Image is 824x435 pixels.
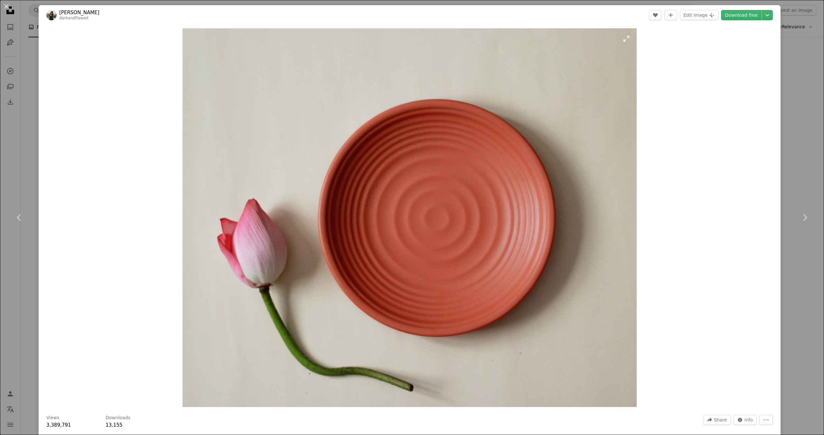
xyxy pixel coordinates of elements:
button: Add to Collection [664,10,677,20]
a: [PERSON_NAME] [59,9,99,16]
h3: Views [46,415,60,421]
button: Share this image [703,415,731,425]
span: 3,389,791 [46,422,71,428]
span: 13,155 [106,422,123,428]
img: Go to Meghna R's profile [46,10,57,20]
a: Download free [721,10,762,20]
span: Info [744,415,753,425]
button: Choose download size [762,10,773,20]
h3: Downloads [106,415,130,421]
img: pink and white flower bud beside round red round plate [183,28,637,407]
button: Edit image [680,10,718,20]
a: darkandflawed [59,16,89,20]
button: More Actions [759,415,773,425]
button: Like [649,10,662,20]
button: Stats about this image [734,415,757,425]
button: Zoom in on this image [183,28,637,407]
span: Share [714,415,727,425]
a: Next [785,187,824,248]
